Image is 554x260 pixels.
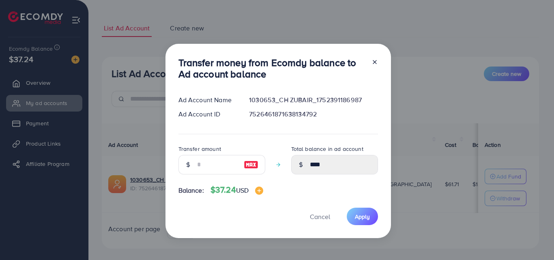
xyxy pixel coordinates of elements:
[236,186,249,195] span: USD
[255,187,263,195] img: image
[300,208,340,225] button: Cancel
[178,145,221,153] label: Transfer amount
[178,57,365,80] h3: Transfer money from Ecomdy balance to Ad account balance
[244,160,258,170] img: image
[355,213,370,221] span: Apply
[310,212,330,221] span: Cancel
[347,208,378,225] button: Apply
[172,95,243,105] div: Ad Account Name
[520,223,548,254] iframe: Chat
[210,185,263,195] h4: $37.24
[243,110,384,119] div: 7526461871638134792
[291,145,363,153] label: Total balance in ad account
[243,95,384,105] div: 1030653_CH ZUBAIR_1752391186987
[172,110,243,119] div: Ad Account ID
[178,186,204,195] span: Balance:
